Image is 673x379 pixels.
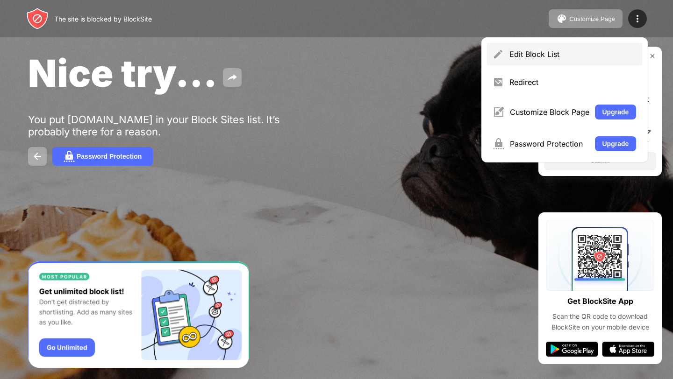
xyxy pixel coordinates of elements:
iframe: Banner [28,261,249,368]
img: app-store.svg [602,342,654,357]
img: header-logo.svg [26,7,49,30]
div: Get BlockSite App [567,295,633,308]
div: Customize Page [569,15,615,22]
button: Customize Page [549,9,623,28]
img: qrcode.svg [546,220,654,291]
img: pallet.svg [556,13,567,24]
button: Password Protection [52,147,153,166]
img: rate-us-close.svg [649,52,656,60]
button: Upgrade [595,136,637,151]
img: back.svg [32,151,43,162]
div: You put [DOMAIN_NAME] in your Block Sites list. It’s probably there for a reason. [28,113,317,138]
img: password.svg [64,151,75,162]
div: Scan the QR code to download BlockSite on your mobile device [546,311,654,332]
div: Customize Block Page [510,107,589,117]
button: Upgrade [595,105,637,119]
img: share.svg [227,72,238,83]
img: menu-icon.svg [632,13,643,24]
div: Password Protection [77,153,142,160]
img: menu-pencil.svg [493,49,504,60]
div: The site is blocked by BlockSite [54,15,152,23]
img: menu-password.svg [493,138,504,149]
div: Redirect [509,77,637,87]
div: Password Protection [510,139,589,148]
div: Edit Block List [509,49,637,59]
img: menu-customize.svg [493,106,504,118]
span: Nice try... [28,50,217,96]
img: google-play.svg [546,342,598,357]
img: menu-redirect.svg [493,77,504,88]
